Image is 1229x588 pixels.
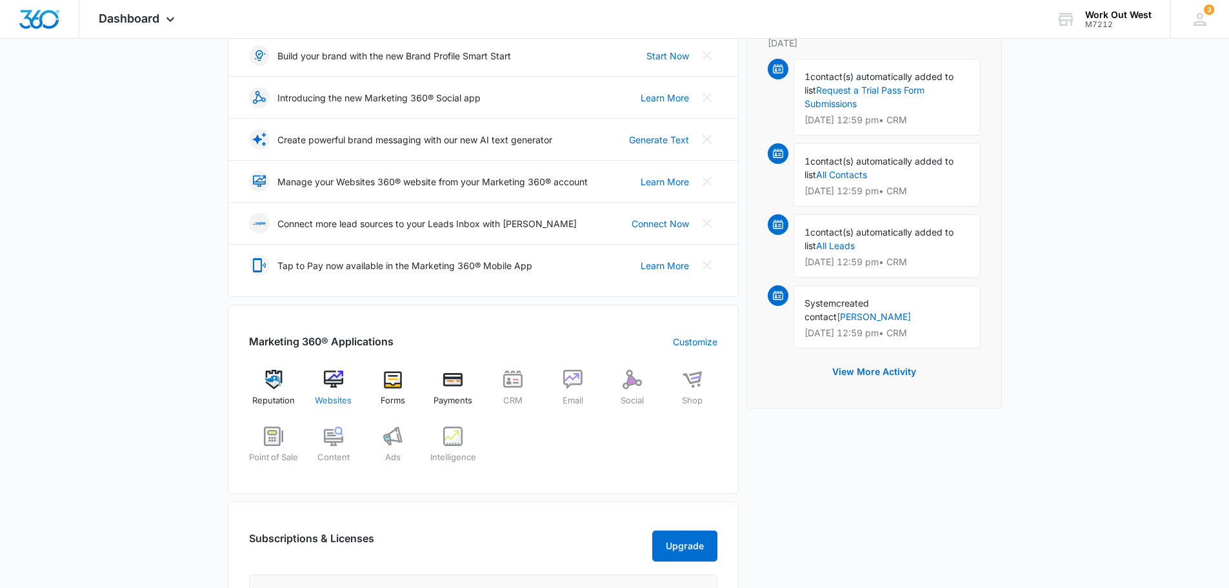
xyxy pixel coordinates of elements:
[804,156,954,180] span: contact(s) automatically added to list
[249,370,299,416] a: Reputation
[804,258,970,267] p: [DATE] 12:59 pm • CRM
[641,175,689,188] a: Learn More
[819,356,929,387] button: View More Activity
[804,187,970,196] p: [DATE] 12:59 pm • CRM
[804,227,810,238] span: 1
[629,133,689,147] a: Generate Text
[1204,5,1214,15] span: 3
[385,451,401,464] span: Ads
[277,217,577,230] p: Connect more lead sources to your Leads Inbox with [PERSON_NAME]
[682,394,703,407] span: Shop
[837,311,911,322] a: [PERSON_NAME]
[621,394,644,407] span: Social
[249,334,394,349] h2: Marketing 360® Applications
[768,36,981,50] p: [DATE]
[308,370,358,416] a: Websites
[249,427,299,473] a: Point of Sale
[697,255,717,276] button: Close
[673,335,717,349] a: Customize
[641,259,689,272] a: Learn More
[804,298,869,322] span: created contact
[804,298,836,309] span: System
[99,12,159,25] span: Dashboard
[430,451,476,464] span: Intelligence
[315,394,352,407] span: Websites
[697,129,717,150] button: Close
[804,156,810,167] span: 1
[1085,20,1152,29] div: account id
[668,370,717,416] a: Shop
[317,451,350,464] span: Content
[816,169,867,180] a: All Contacts
[277,49,511,63] p: Build your brand with the new Brand Profile Smart Start
[697,45,717,66] button: Close
[697,213,717,234] button: Close
[563,394,583,407] span: Email
[697,171,717,192] button: Close
[804,329,970,338] p: [DATE] 12:59 pm • CRM
[608,370,657,416] a: Social
[804,227,954,251] span: contact(s) automatically added to list
[816,240,855,251] a: All Leads
[641,91,689,105] a: Learn More
[277,133,552,147] p: Create powerful brand messaging with our new AI text generator
[804,85,924,109] a: Request a Trial Pass Form Submissions
[1204,5,1214,15] div: notifications count
[697,87,717,108] button: Close
[428,427,478,473] a: Intelligence
[646,49,689,63] a: Start Now
[249,531,374,556] h2: Subscriptions & Licenses
[503,394,523,407] span: CRM
[368,427,418,473] a: Ads
[381,394,405,407] span: Forms
[1085,10,1152,20] div: account name
[249,451,298,464] span: Point of Sale
[308,427,358,473] a: Content
[434,394,472,407] span: Payments
[277,91,481,105] p: Introducing the new Marketing 360® Social app
[368,370,418,416] a: Forms
[804,71,954,96] span: contact(s) automatically added to list
[428,370,478,416] a: Payments
[652,531,717,562] button: Upgrade
[488,370,538,416] a: CRM
[277,175,588,188] p: Manage your Websites 360® website from your Marketing 360® account
[277,259,532,272] p: Tap to Pay now available in the Marketing 360® Mobile App
[252,394,295,407] span: Reputation
[632,217,689,230] a: Connect Now
[548,370,597,416] a: Email
[804,71,810,82] span: 1
[804,116,970,125] p: [DATE] 12:59 pm • CRM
